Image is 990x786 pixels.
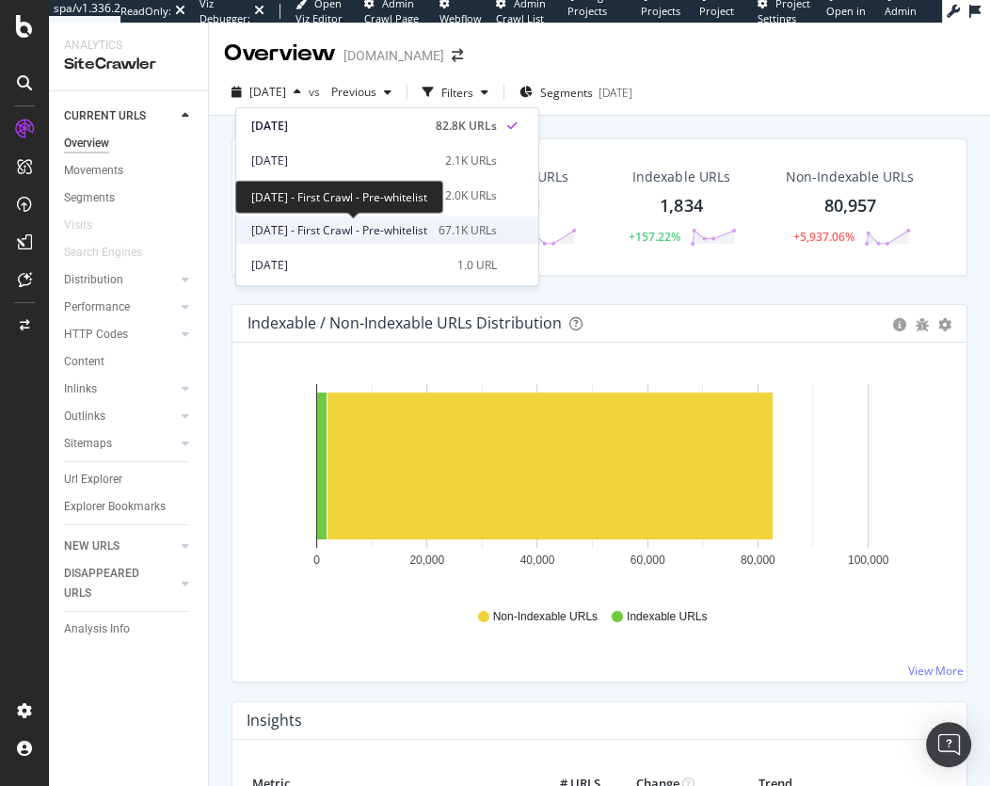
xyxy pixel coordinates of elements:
text: 60,000 [631,553,665,567]
div: Open Intercom Messenger [926,722,971,767]
span: Project Page [698,4,733,33]
div: Performance [64,297,130,317]
div: +157.22% [629,229,680,245]
a: Analysis Info [64,619,195,639]
div: Non-Indexable URLs [786,168,914,186]
div: [DATE] [251,152,434,169]
a: Sitemaps [64,434,176,454]
a: View More [908,663,964,679]
a: Content [64,352,195,372]
svg: A chart. [247,373,938,591]
div: Explorer Bookmarks [64,497,166,517]
div: Segments [64,188,115,208]
span: Previous [324,84,376,100]
a: CURRENT URLS [64,106,176,126]
span: Open in dev [825,4,865,33]
div: 1.0 URL [457,257,497,274]
div: circle-info [893,318,906,331]
div: Inlinks [64,379,97,399]
button: [DATE] [224,77,309,107]
span: [DATE] - First Crawl - Pre-whitelist [251,222,427,239]
div: [DATE] - First Crawl - Pre-whitelist [235,181,443,214]
a: Performance [64,297,176,317]
a: Explorer Bookmarks [64,497,195,517]
text: 0 [313,553,320,567]
a: Distribution [64,270,176,290]
text: 100,000 [848,553,889,567]
span: Indexable URLs [627,609,707,625]
div: Search Engines [64,243,142,263]
a: Movements [64,161,195,181]
div: +5,937.06% [793,229,854,245]
a: Url Explorer [64,470,195,489]
a: DISAPPEARED URLS [64,564,176,603]
span: vs [309,84,324,100]
div: 2.1K URLs [445,152,497,169]
span: Projects List [641,4,680,33]
div: 67.1K URLs [439,222,497,239]
div: bug [916,318,929,331]
button: Segments[DATE] [512,77,640,107]
span: Non-Indexable URLs [493,609,598,625]
a: Overview [64,134,195,153]
div: [DOMAIN_NAME] [343,46,444,65]
div: Visits [64,216,92,235]
div: Filters [441,85,473,101]
div: Url Explorer [64,470,122,489]
h4: Insights [247,708,302,733]
div: 2.0K URLs [445,187,497,204]
div: DISAPPEARED URLS [64,564,159,603]
div: Distribution [64,270,123,290]
a: Segments [64,188,195,208]
button: Filters [415,77,496,107]
text: 40,000 [520,553,555,567]
span: Admin Page [885,4,917,33]
a: NEW URLS [64,537,176,556]
div: Indexable URLs [632,168,729,186]
button: Previous [324,77,399,107]
div: arrow-right-arrow-left [452,49,463,62]
div: SiteCrawler [64,54,193,75]
a: Inlinks [64,379,176,399]
div: Analytics [64,38,193,54]
div: Overview [224,38,336,70]
div: 80,957 [824,194,876,218]
div: Sitemaps [64,434,112,454]
a: Search Engines [64,243,161,263]
div: ReadOnly: [120,4,171,19]
div: Outlinks [64,407,105,426]
span: Segments [540,85,593,101]
div: CURRENT URLS [64,106,146,126]
text: 20,000 [409,553,444,567]
div: Content [64,352,104,372]
a: Outlinks [64,407,176,426]
div: [DATE] [599,85,632,101]
div: gear [938,318,951,331]
div: 1,834 [660,194,702,218]
div: 82.8K URLs [436,118,497,135]
div: Movements [64,161,123,181]
div: Analysis Info [64,619,130,639]
a: Visits [64,216,111,235]
div: HTTP Codes [64,325,128,345]
div: NEW URLS [64,537,120,556]
text: 80,000 [741,553,775,567]
div: [DATE] [251,257,446,274]
a: HTTP Codes [64,325,176,345]
span: Webflow [439,11,482,25]
div: Overview [64,134,109,153]
span: 2025 Aug. 9th [249,84,286,100]
div: [DATE] [251,118,424,135]
div: Indexable / Non-Indexable URLs Distribution [247,313,562,332]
